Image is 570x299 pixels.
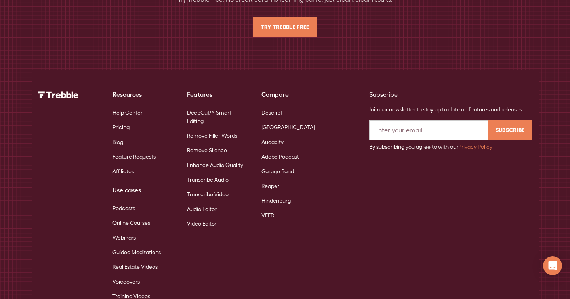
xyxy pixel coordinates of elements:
a: Voiceovers [112,274,140,289]
div: Join our newsletter to stay up to date on features and releases. [369,105,532,114]
a: Affiliates [112,164,134,179]
a: Garage Band [261,164,294,179]
a: Webinars [112,230,136,245]
a: Guided Meditations [112,245,161,260]
a: Podcasts [112,201,135,216]
a: Help Center [112,105,143,120]
div: Compare [261,90,323,99]
a: VEED [261,208,275,223]
a: Enhance Audio Quality [187,158,243,172]
a: Hindenburg [261,194,291,208]
a: Audio Editor [187,202,217,217]
a: [GEOGRAPHIC_DATA] [261,120,315,135]
div: By subscribing you agree to with our [369,143,532,151]
a: Online Courses [112,216,150,230]
div: Subscribe [369,90,532,99]
a: Adobe Podcast [261,149,299,164]
a: Transcribe Video [187,187,229,202]
a: Audacity [261,135,284,149]
img: Trebble Logo - AI Podcast Editor [38,91,79,98]
a: Blog [112,135,123,149]
form: Email Form [369,120,532,151]
a: Remove Silence [187,143,227,158]
div: Resources [112,90,174,99]
a: Real Estate Videos [112,260,158,274]
a: Remove Filler Words [187,128,237,143]
div: Features [187,90,249,99]
div: Open Intercom Messenger [543,256,562,275]
input: Enter your email [369,120,488,140]
a: Video Editor [187,217,217,231]
a: Descript [261,105,282,120]
a: Feature Requests [112,149,156,164]
a: Privacy Policy [458,144,492,150]
div: Use cases [112,185,174,195]
a: Transcribe Audio [187,172,229,187]
a: Reaper [261,179,279,194]
a: Pricing [112,120,130,135]
a: DeepCut™ Smart Editing [187,105,249,128]
input: Subscribe [488,120,532,140]
a: Try Trebble Free [253,17,316,37]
